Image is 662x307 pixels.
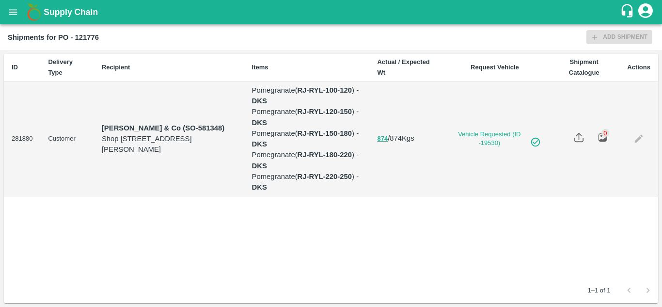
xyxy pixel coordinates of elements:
b: Recipient [102,64,130,71]
img: logo [24,2,44,22]
b: Delivery Type [48,58,73,76]
b: RJ-RYL-180-220 [298,151,352,159]
button: open drawer [2,1,24,23]
div: account of current user [637,2,654,22]
b: Supply Chain [44,7,98,17]
p: Shop [STREET_ADDRESS][PERSON_NAME] [102,133,236,155]
td: Customer [40,82,94,196]
b: Shipment Catalogue [569,58,599,76]
a: Supply Chain [44,5,620,19]
strong: DKS [252,97,267,105]
p: Pomegranate ( ) - [252,85,362,107]
img: preview [598,132,608,143]
b: ID [12,64,18,71]
p: Pomegranate ( ) - [252,128,362,150]
b: Shipments for PO - 121776 [8,33,99,41]
b: RJ-RYL-120-150 [298,108,352,115]
td: 281880 [4,82,40,196]
b: Actions [627,64,650,71]
b: Items [252,64,268,71]
strong: DKS [252,119,267,127]
strong: DKS [252,183,267,191]
strong: [PERSON_NAME] & Co (SO-581348) [102,124,224,132]
strong: DKS [252,140,267,148]
p: Pomegranate ( ) - [252,149,362,171]
b: Actual / Expected Wt [377,58,429,76]
div: customer-support [620,3,637,21]
b: RJ-RYL-220-250 [298,173,352,180]
div: 0 [601,129,609,137]
strong: DKS [252,162,267,170]
b: RJ-RYL-150-180 [298,129,352,137]
p: Pomegranate ( ) - [252,106,362,128]
img: share [574,132,584,143]
b: RJ-RYL-100-120 [298,86,352,94]
p: 1–1 of 1 [587,286,610,295]
p: Pomegranate ( ) - [252,171,362,193]
a: Vehicle Requested (ID -19530) [449,130,541,148]
button: 874 [377,133,388,145]
p: / 874 Kgs [377,133,433,144]
b: Request Vehicle [471,64,519,71]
